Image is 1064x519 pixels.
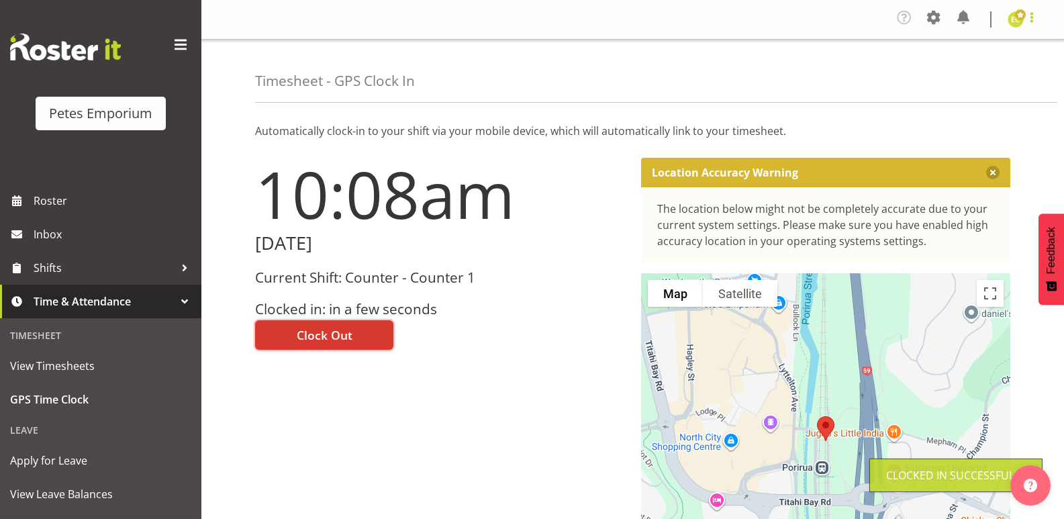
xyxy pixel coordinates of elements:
span: Feedback [1045,227,1057,274]
a: View Leave Balances [3,477,198,511]
button: Clock Out [255,320,393,350]
h2: [DATE] [255,233,625,254]
span: Shifts [34,258,175,278]
div: Clocked in Successfully [886,467,1026,483]
a: Apply for Leave [3,444,198,477]
a: View Timesheets [3,349,198,383]
span: Roster [34,191,195,211]
span: Time & Attendance [34,291,175,312]
button: Feedback - Show survey [1038,214,1064,305]
button: Close message [986,166,1000,179]
span: View Leave Balances [10,484,191,504]
span: Clock Out [297,326,352,344]
span: GPS Time Clock [10,389,191,410]
span: View Timesheets [10,356,191,376]
h1: 10:08am [255,158,625,230]
div: Petes Emporium [49,103,152,124]
span: Inbox [34,224,195,244]
h4: Timesheet - GPS Clock In [255,73,415,89]
div: The location below might not be completely accurate due to your current system settings. Please m... [657,201,995,249]
img: Rosterit website logo [10,34,121,60]
button: Toggle fullscreen view [977,280,1004,307]
div: Timesheet [3,322,198,349]
p: Location Accuracy Warning [652,166,798,179]
h3: Current Shift: Counter - Counter 1 [255,270,625,285]
h3: Clocked in: in a few seconds [255,301,625,317]
button: Show satellite imagery [703,280,777,307]
img: emma-croft7499.jpg [1008,11,1024,28]
img: help-xxl-2.png [1024,479,1037,492]
button: Show street map [648,280,703,307]
a: GPS Time Clock [3,383,198,416]
span: Apply for Leave [10,451,191,471]
div: Leave [3,416,198,444]
p: Automatically clock-in to your shift via your mobile device, which will automatically link to you... [255,123,1010,139]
